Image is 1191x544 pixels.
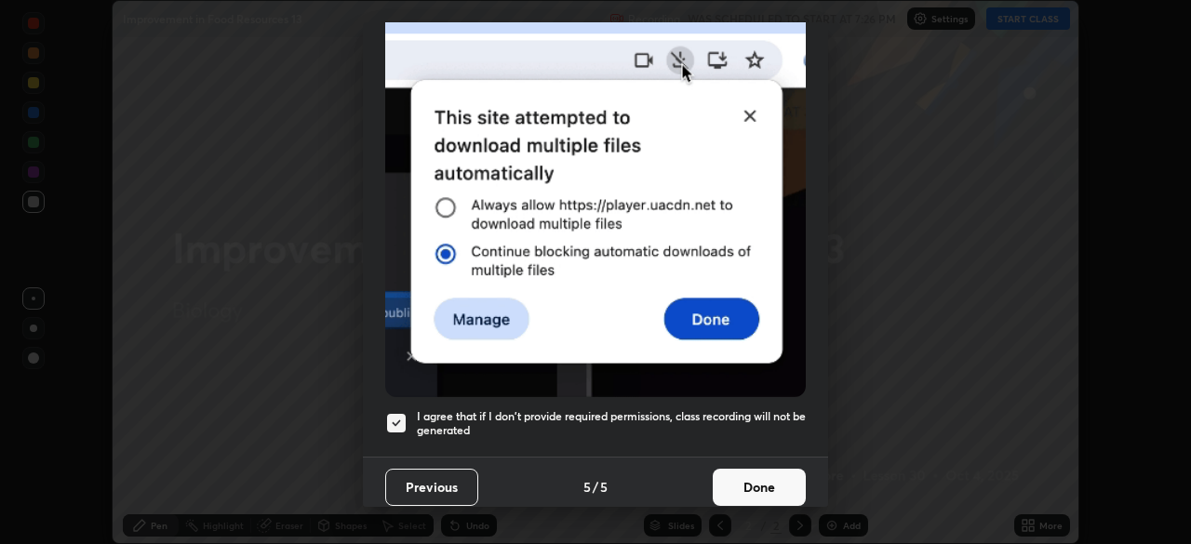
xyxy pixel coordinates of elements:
h4: / [593,477,598,497]
h4: 5 [583,477,591,497]
button: Previous [385,469,478,506]
h4: 5 [600,477,608,497]
h5: I agree that if I don't provide required permissions, class recording will not be generated [417,409,806,438]
button: Done [713,469,806,506]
